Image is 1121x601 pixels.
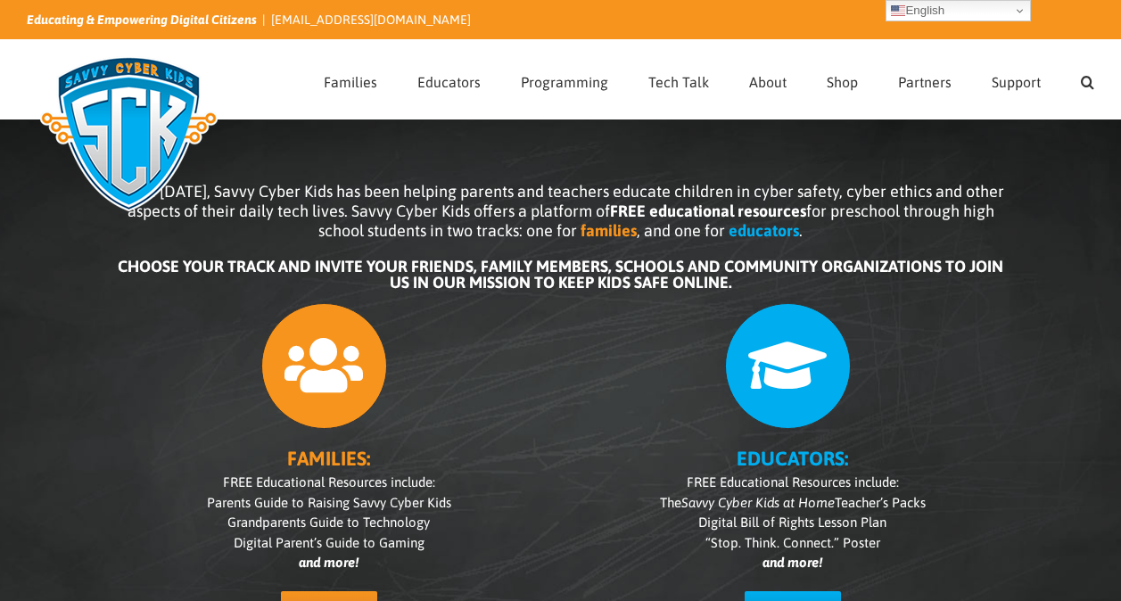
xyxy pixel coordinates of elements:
span: The Teacher’s Packs [660,495,926,510]
span: Since [DATE], Savvy Cyber Kids has been helping parents and teachers educate children in cyber sa... [118,182,1004,240]
i: and more! [299,555,359,570]
span: “Stop. Think. Connect.” Poster [705,535,880,550]
i: Savvy Cyber Kids at Home [681,495,835,510]
span: . [799,221,803,240]
a: [EMAIL_ADDRESS][DOMAIN_NAME] [271,12,471,27]
span: , and one for [637,221,725,240]
nav: Main Menu [324,40,1094,119]
span: Digital Bill of Rights Lesson Plan [698,515,886,530]
a: Partners [898,40,952,119]
span: Digital Parent’s Guide to Gaming [234,535,424,550]
b: families [581,221,637,240]
span: Grandparents Guide to Technology [227,515,430,530]
span: Partners [898,75,952,89]
b: EDUCATORS: [737,447,848,470]
i: and more! [762,555,822,570]
a: Tech Talk [648,40,709,119]
img: en [891,4,905,18]
a: Support [992,40,1041,119]
span: Parents Guide to Raising Savvy Cyber Kids [207,495,451,510]
b: FAMILIES: [287,447,370,470]
img: Savvy Cyber Kids Logo [27,45,231,223]
span: Families [324,75,377,89]
span: Shop [827,75,858,89]
a: About [749,40,787,119]
a: Search [1081,40,1094,119]
a: Educators [417,40,481,119]
a: Programming [521,40,608,119]
b: educators [729,221,799,240]
a: Families [324,40,377,119]
i: Educating & Empowering Digital Citizens [27,12,257,27]
span: FREE Educational Resources include: [223,474,435,490]
span: FREE Educational Resources include: [687,474,899,490]
span: Tech Talk [648,75,709,89]
span: Programming [521,75,608,89]
span: Educators [417,75,481,89]
span: Support [992,75,1041,89]
b: FREE educational resources [610,202,806,220]
span: About [749,75,787,89]
a: Shop [827,40,858,119]
b: CHOOSE YOUR TRACK AND INVITE YOUR FRIENDS, FAMILY MEMBERS, SCHOOLS AND COMMUNITY ORGANIZATIONS TO... [118,257,1003,292]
